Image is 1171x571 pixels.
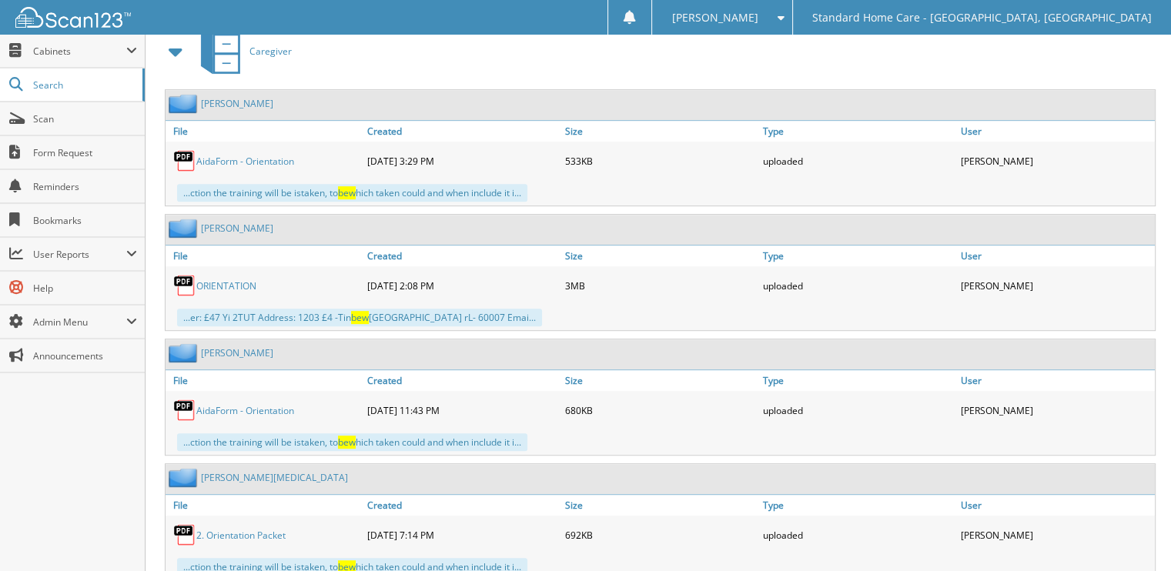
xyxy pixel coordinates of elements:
[33,180,137,193] span: Reminders
[957,395,1155,426] div: [PERSON_NAME]
[759,370,957,391] a: Type
[957,495,1155,516] a: User
[561,395,759,426] div: 680KB
[169,343,201,362] img: folder2.png
[166,370,363,391] a: File
[812,13,1152,22] span: Standard Home Care - [GEOGRAPHIC_DATA], [GEOGRAPHIC_DATA]
[173,399,196,422] img: PDF.png
[173,149,196,172] img: PDF.png
[177,309,542,326] div: ...er: £47 Yi 2TUT Address: 1203 £4 -Tin [GEOGRAPHIC_DATA] rL- 60007 Emai...
[363,519,561,550] div: [DATE] 7:14 PM
[173,274,196,297] img: PDF.png
[33,146,137,159] span: Form Request
[177,184,527,202] div: ...ction the training will be istaken, to hich taken could and when include it i...
[201,222,273,235] a: [PERSON_NAME]
[196,404,294,417] a: AidaForm - Orientation
[759,121,957,142] a: Type
[759,270,957,301] div: uploaded
[33,248,126,261] span: User Reports
[166,121,363,142] a: File
[33,316,126,329] span: Admin Menu
[192,21,292,82] a: Caregiver
[363,395,561,426] div: [DATE] 11:43 PM
[33,78,135,92] span: Search
[169,94,201,113] img: folder2.png
[561,370,759,391] a: Size
[169,468,201,487] img: folder2.png
[561,145,759,176] div: 533KB
[957,245,1155,266] a: User
[759,245,957,266] a: Type
[33,45,126,58] span: Cabinets
[759,145,957,176] div: uploaded
[33,282,137,295] span: Help
[363,370,561,391] a: Created
[759,495,957,516] a: Type
[196,155,294,168] a: AidaForm - Orientation
[363,245,561,266] a: Created
[759,519,957,550] div: uploaded
[338,436,356,449] span: bew
[957,519,1155,550] div: [PERSON_NAME]
[363,270,561,301] div: [DATE] 2:08 PM
[957,370,1155,391] a: User
[561,121,759,142] a: Size
[196,529,286,542] a: 2. Orientation Packet
[201,97,273,110] a: [PERSON_NAME]
[166,245,363,266] a: File
[166,495,363,516] a: File
[15,7,131,28] img: scan123-logo-white.svg
[363,495,561,516] a: Created
[33,349,137,362] span: Announcements
[196,279,256,292] a: ORIENTATION
[561,245,759,266] a: Size
[201,346,273,359] a: [PERSON_NAME]
[561,495,759,516] a: Size
[1094,497,1171,571] iframe: Chat Widget
[561,270,759,301] div: 3MB
[33,112,137,125] span: Scan
[957,145,1155,176] div: [PERSON_NAME]
[363,121,561,142] a: Created
[351,311,369,324] span: bew
[201,471,348,484] a: [PERSON_NAME][MEDICAL_DATA]
[561,519,759,550] div: 692KB
[671,13,758,22] span: [PERSON_NAME]
[249,45,292,58] span: Caregiver
[338,186,356,199] span: bew
[177,433,527,451] div: ...ction the training will be istaken, to hich taken could and when include it i...
[957,270,1155,301] div: [PERSON_NAME]
[759,395,957,426] div: uploaded
[363,145,561,176] div: [DATE] 3:29 PM
[957,121,1155,142] a: User
[169,219,201,238] img: folder2.png
[173,523,196,546] img: PDF.png
[33,214,137,227] span: Bookmarks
